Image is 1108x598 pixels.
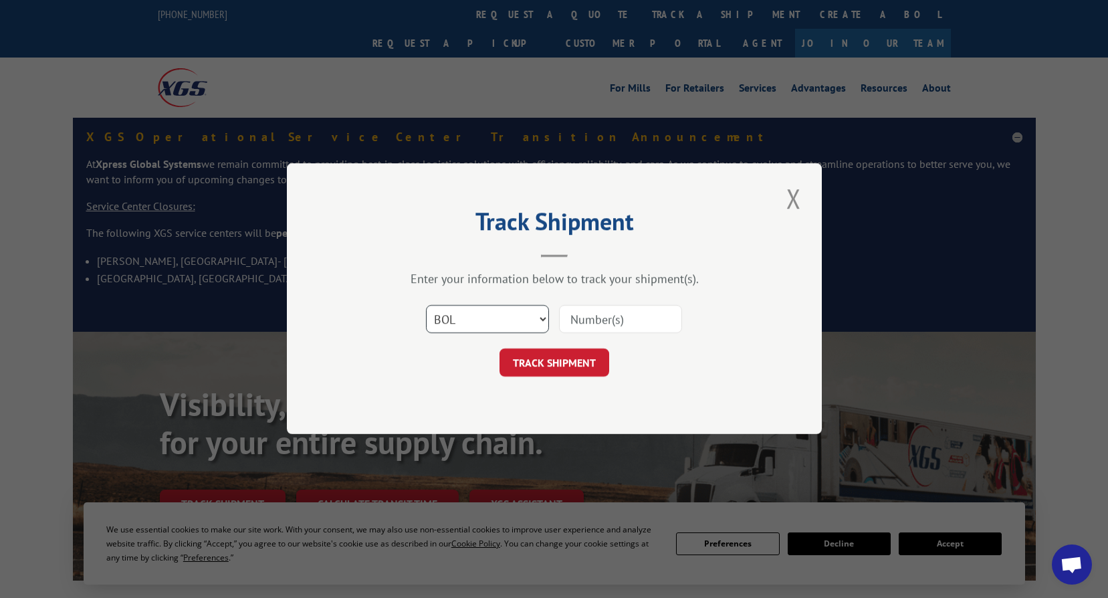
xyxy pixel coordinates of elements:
button: Close modal [782,180,805,217]
div: Enter your information below to track your shipment(s). [354,272,755,287]
a: Open chat [1052,544,1092,585]
h2: Track Shipment [354,212,755,237]
input: Number(s) [559,306,682,334]
button: TRACK SHIPMENT [500,349,609,377]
